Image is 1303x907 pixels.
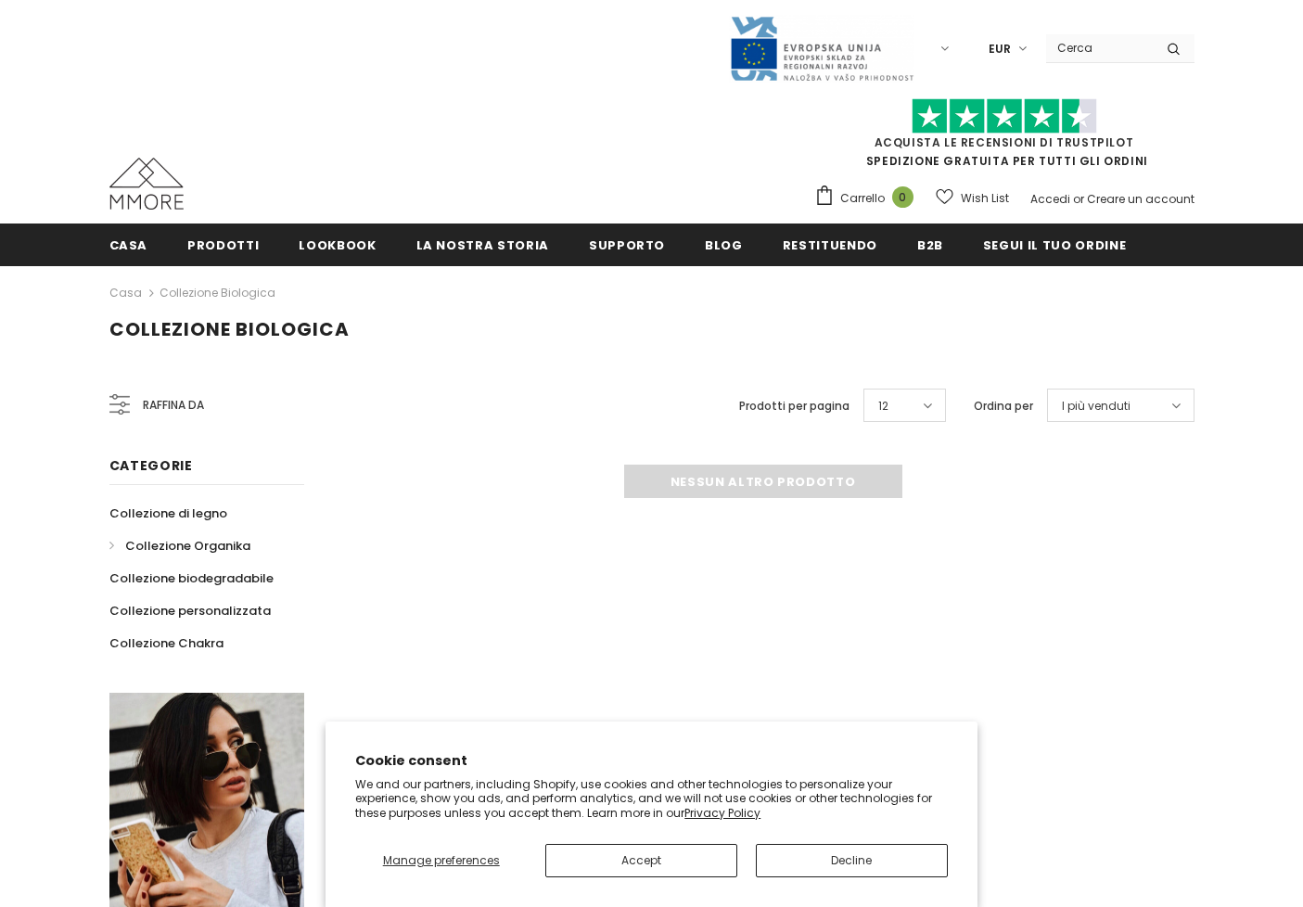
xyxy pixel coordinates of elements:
[974,397,1033,415] label: Ordina per
[109,282,142,304] a: Casa
[355,844,527,877] button: Manage preferences
[989,40,1011,58] span: EUR
[109,530,250,562] a: Collezione Organika
[109,594,271,627] a: Collezione personalizzata
[109,627,224,659] a: Collezione Chakra
[109,497,227,530] a: Collezione di legno
[545,844,737,877] button: Accept
[109,634,224,652] span: Collezione Chakra
[109,456,193,475] span: Categorie
[1062,397,1131,415] span: I più venduti
[355,751,948,771] h2: Cookie consent
[143,395,204,415] span: Raffina da
[299,224,376,265] a: Lookbook
[729,15,914,83] img: Javni Razpis
[383,852,500,868] span: Manage preferences
[783,224,877,265] a: Restituendo
[589,236,665,254] span: supporto
[936,182,1009,214] a: Wish List
[983,224,1126,265] a: Segui il tuo ordine
[355,777,948,821] p: We and our partners, including Shopify, use cookies and other technologies to personalize your ex...
[1073,191,1084,207] span: or
[814,107,1194,169] span: SPEDIZIONE GRATUITA PER TUTTI GLI ORDINI
[705,236,743,254] span: Blog
[705,224,743,265] a: Blog
[187,224,259,265] a: Prodotti
[109,224,148,265] a: Casa
[109,158,184,210] img: Casi MMORE
[109,316,350,342] span: Collezione biologica
[109,602,271,620] span: Collezione personalizzata
[416,236,549,254] span: La nostra storia
[783,236,877,254] span: Restituendo
[160,285,275,300] a: Collezione biologica
[109,562,274,594] a: Collezione biodegradabile
[729,40,914,56] a: Javni Razpis
[589,224,665,265] a: supporto
[1087,191,1194,207] a: Creare un account
[878,397,888,415] span: 12
[109,236,148,254] span: Casa
[912,98,1097,134] img: Fidati di Pilot Stars
[684,805,760,821] a: Privacy Policy
[892,186,913,208] span: 0
[299,236,376,254] span: Lookbook
[875,134,1134,150] a: Acquista le recensioni di TrustPilot
[840,189,885,208] span: Carrello
[983,236,1126,254] span: Segui il tuo ordine
[917,224,943,265] a: B2B
[416,224,549,265] a: La nostra storia
[739,397,850,415] label: Prodotti per pagina
[1046,34,1153,61] input: Search Site
[187,236,259,254] span: Prodotti
[109,505,227,522] span: Collezione di legno
[109,569,274,587] span: Collezione biodegradabile
[814,185,923,212] a: Carrello 0
[756,844,948,877] button: Decline
[961,189,1009,208] span: Wish List
[125,537,250,555] span: Collezione Organika
[1030,191,1070,207] a: Accedi
[917,236,943,254] span: B2B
